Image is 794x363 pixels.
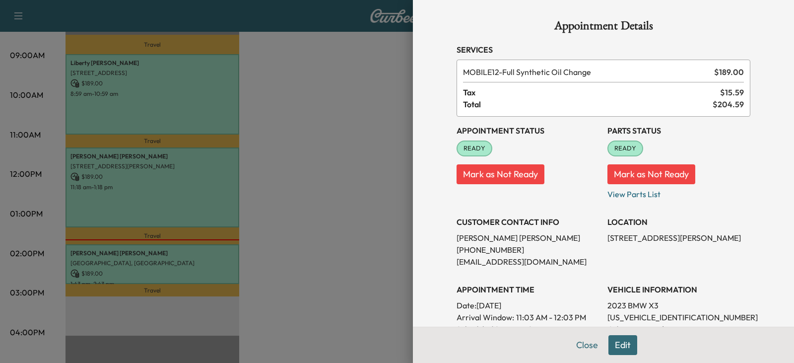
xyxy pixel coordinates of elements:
[607,323,750,335] p: Odometer In: N/A
[608,335,637,355] button: Edit
[457,299,599,311] p: Date: [DATE]
[517,323,546,335] p: 11:18 AM
[457,244,599,256] p: [PHONE_NUMBER]
[607,311,750,323] p: [US_VEHICLE_IDENTIFICATION_NUMBER]
[714,66,744,78] span: $ 189.00
[607,232,750,244] p: [STREET_ADDRESS][PERSON_NAME]
[570,335,604,355] button: Close
[457,232,599,244] p: [PERSON_NAME] [PERSON_NAME]
[457,44,750,56] h3: Services
[458,144,491,153] span: READY
[463,86,720,98] span: Tax
[463,66,710,78] span: Full Synthetic Oil Change
[457,256,599,268] p: [EMAIL_ADDRESS][DOMAIN_NAME]
[463,98,713,110] span: Total
[457,311,599,323] p: Arrival Window:
[607,125,750,137] h3: Parts Status
[607,216,750,228] h3: LOCATION
[457,20,750,36] h1: Appointment Details
[457,164,544,184] button: Mark as Not Ready
[607,184,750,200] p: View Parts List
[720,86,744,98] span: $ 15.59
[607,164,695,184] button: Mark as Not Ready
[607,284,750,295] h3: VEHICLE INFORMATION
[608,144,642,153] span: READY
[713,98,744,110] span: $ 204.59
[457,284,599,295] h3: APPOINTMENT TIME
[516,311,586,323] span: 11:03 AM - 12:03 PM
[607,299,750,311] p: 2023 BMW X3
[457,323,515,335] p: Scheduled Start:
[457,216,599,228] h3: CUSTOMER CONTACT INFO
[457,125,599,137] h3: Appointment Status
